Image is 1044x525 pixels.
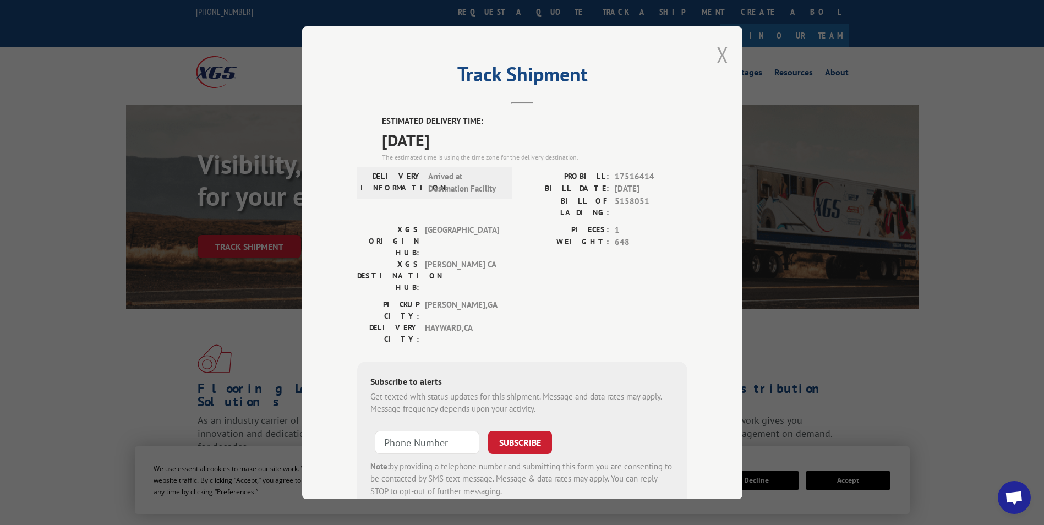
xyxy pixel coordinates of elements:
[717,40,729,69] button: Close modal
[615,236,687,249] span: 648
[370,460,674,497] div: by providing a telephone number and submitting this form you are consenting to be contacted by SM...
[357,258,419,293] label: XGS DESTINATION HUB:
[425,258,499,293] span: [PERSON_NAME] CA
[357,321,419,344] label: DELIVERY CITY:
[370,390,674,415] div: Get texted with status updates for this shipment. Message and data rates may apply. Message frequ...
[357,223,419,258] label: XGS ORIGIN HUB:
[382,127,687,152] span: [DATE]
[615,195,687,218] span: 5158051
[425,298,499,321] span: [PERSON_NAME] , GA
[357,67,687,87] h2: Track Shipment
[425,223,499,258] span: [GEOGRAPHIC_DATA]
[998,481,1031,514] a: Open chat
[615,183,687,195] span: [DATE]
[360,170,423,195] label: DELIVERY INFORMATION:
[522,170,609,183] label: PROBILL:
[428,170,502,195] span: Arrived at Destination Facility
[488,430,552,453] button: SUBSCRIBE
[357,298,419,321] label: PICKUP CITY:
[425,321,499,344] span: HAYWARD , CA
[522,223,609,236] label: PIECES:
[375,430,479,453] input: Phone Number
[522,195,609,218] label: BILL OF LADING:
[382,152,687,162] div: The estimated time is using the time zone for the delivery destination.
[615,170,687,183] span: 17516414
[615,223,687,236] span: 1
[382,115,687,128] label: ESTIMATED DELIVERY TIME:
[522,183,609,195] label: BILL DATE:
[370,461,390,471] strong: Note:
[370,374,674,390] div: Subscribe to alerts
[522,236,609,249] label: WEIGHT:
